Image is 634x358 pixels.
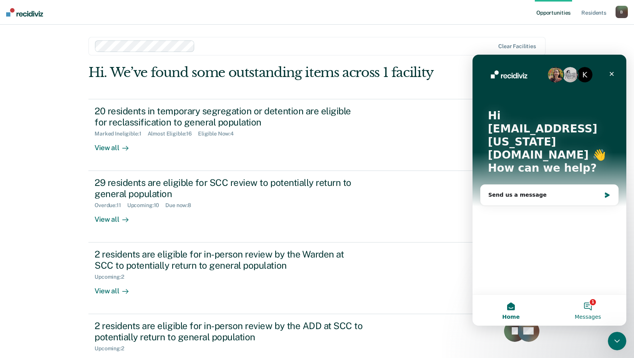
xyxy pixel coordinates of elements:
[616,6,628,18] button: B
[88,243,546,314] a: 2 residents are eligible for in-person review by the Warden at SCC to potentially return to gener...
[88,99,546,171] a: 20 residents in temporary segregation or detention are eligible for reclassification to general p...
[6,8,43,17] img: Recidiviz
[95,274,130,280] div: Upcoming : 2
[95,130,147,137] div: Marked Ineligible : 1
[95,202,127,209] div: Overdue : 11
[95,177,364,199] div: 29 residents are eligible for SCC review to potentially return to general population
[608,332,626,350] iframe: Intercom live chat
[473,55,626,326] iframe: Intercom live chat
[498,43,536,50] div: Clear facilities
[88,65,454,80] div: Hi. We’ve found some outstanding items across 1 facility
[95,249,364,271] div: 2 residents are eligible for in-person review by the Warden at SCC to potentially return to gener...
[148,130,198,137] div: Almost Eligible : 16
[95,105,364,128] div: 20 residents in temporary segregation or detention are eligible for reclassification to general p...
[95,345,130,352] div: Upcoming : 2
[127,202,166,209] div: Upcoming : 10
[95,320,364,343] div: 2 residents are eligible for in-person review by the ADD at SCC to potentially return to general ...
[95,209,138,224] div: View all
[88,171,546,243] a: 29 residents are eligible for SCC review to potentially return to general populationOverdue:11Upc...
[95,137,138,152] div: View all
[165,202,197,209] div: Due now : 8
[198,130,240,137] div: Eligible Now : 4
[95,280,138,295] div: View all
